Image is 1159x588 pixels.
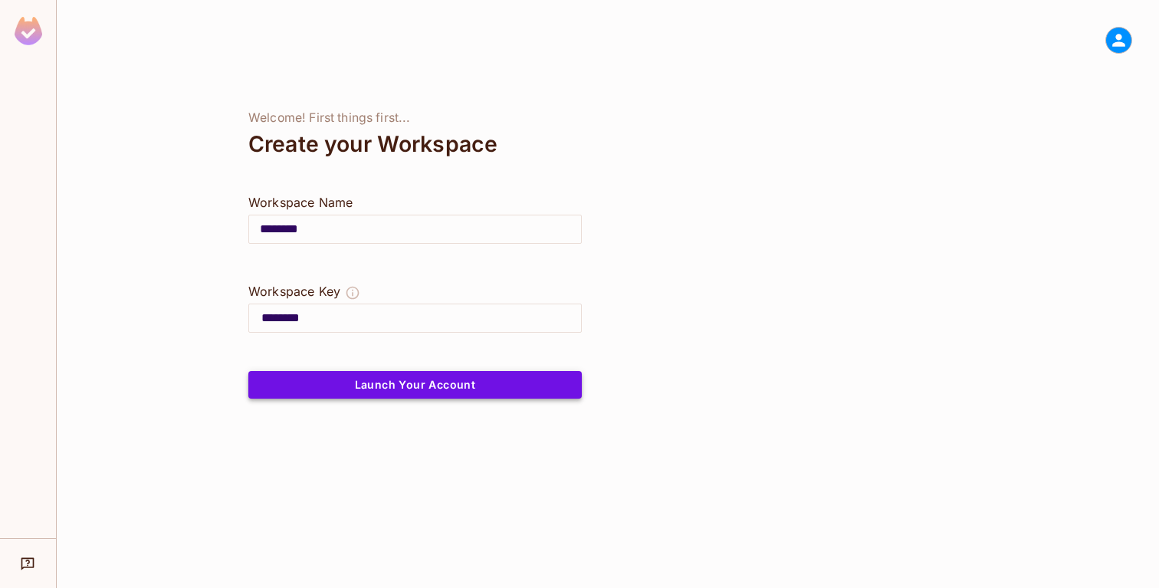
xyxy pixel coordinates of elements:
[248,110,582,126] div: Welcome! First things first...
[248,282,340,301] div: Workspace Key
[248,126,582,163] div: Create your Workspace
[248,371,582,399] button: Launch Your Account
[11,548,45,579] div: Help & Updates
[248,193,582,212] div: Workspace Name
[15,17,42,45] img: SReyMgAAAABJRU5ErkJggg==
[345,282,360,304] button: The Workspace Key is unique, and serves as the identifier of your workspace.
